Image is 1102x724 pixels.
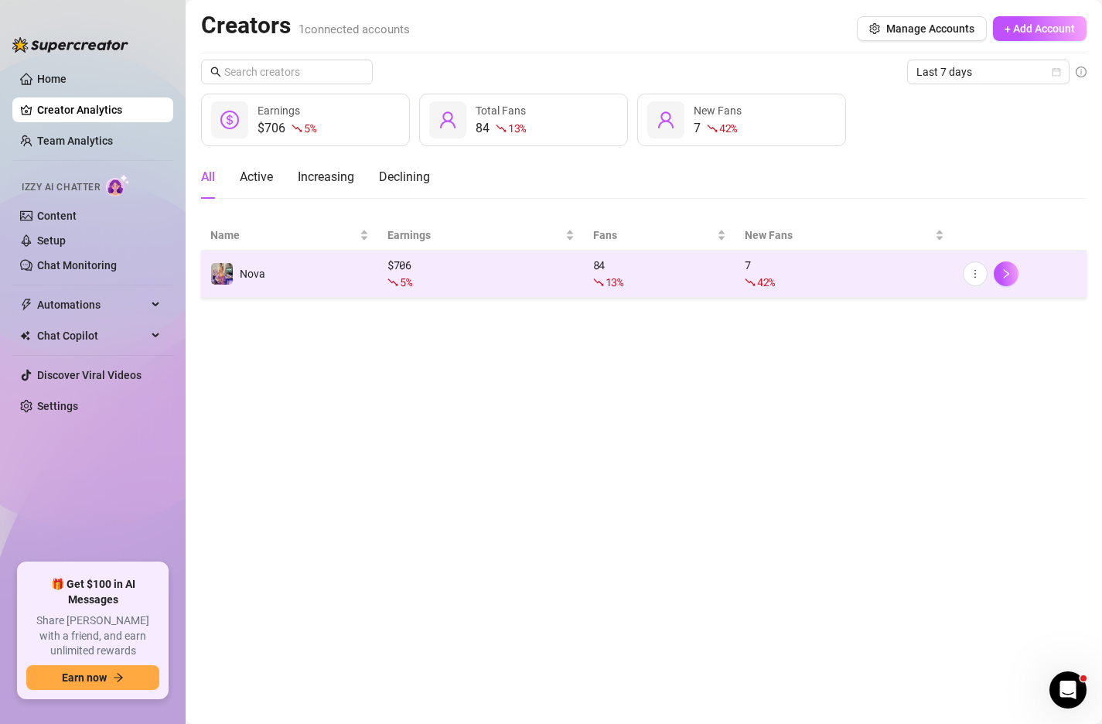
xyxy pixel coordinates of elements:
th: Earnings [378,220,584,251]
a: Home [37,73,67,85]
span: calendar [1052,67,1061,77]
span: Fans [593,227,714,244]
div: 84 [593,257,726,291]
span: 5 % [304,121,316,135]
div: 7 [745,257,944,291]
button: + Add Account [993,16,1087,41]
a: Creator Analytics [37,97,161,122]
span: Earnings [258,104,300,117]
div: Increasing [298,168,354,186]
img: Nova [211,263,233,285]
img: logo-BBDzfeDw.svg [12,37,128,53]
th: New Fans [735,220,954,251]
div: Declining [379,168,430,186]
div: 84 [476,119,526,138]
div: All [201,168,215,186]
span: dollar-circle [220,111,239,129]
a: Discover Viral Videos [37,369,142,381]
span: fall [387,277,398,288]
span: right [1001,268,1012,279]
span: New Fans [745,227,932,244]
button: Earn nowarrow-right [26,665,159,690]
div: $706 [258,119,316,138]
div: Active [240,168,273,186]
span: Name [210,227,357,244]
span: Manage Accounts [886,22,974,35]
iframe: Intercom live chat [1049,671,1087,709]
div: $ 706 [387,257,575,291]
span: Total Fans [476,104,526,117]
a: Content [37,210,77,222]
span: info-circle [1076,67,1087,77]
span: Nova [240,268,265,280]
span: 42 % [757,275,775,289]
span: Earn now [62,671,107,684]
span: Chat Copilot [37,323,147,348]
th: Name [201,220,378,251]
img: Chat Copilot [20,330,30,341]
button: Manage Accounts [857,16,987,41]
span: 🎁 Get $100 in AI Messages [26,577,159,607]
a: Team Analytics [37,135,113,147]
div: 7 [694,119,742,138]
span: arrow-right [113,672,124,683]
span: Share [PERSON_NAME] with a friend, and earn unlimited rewards [26,613,159,659]
span: Izzy AI Chatter [22,180,100,195]
span: search [210,67,221,77]
span: 1 connected accounts [299,22,410,36]
span: Automations [37,292,147,317]
span: 13 % [606,275,623,289]
button: right [994,261,1018,286]
img: AI Chatter [106,174,130,196]
span: Earnings [387,227,562,244]
span: + Add Account [1005,22,1075,35]
a: Settings [37,400,78,412]
span: fall [496,123,507,134]
span: fall [745,277,756,288]
span: fall [593,277,604,288]
span: fall [707,123,718,134]
a: Setup [37,234,66,247]
th: Fans [584,220,735,251]
span: user [438,111,457,129]
span: 5 % [400,275,411,289]
input: Search creators [224,63,351,80]
span: Last 7 days [916,60,1060,84]
span: thunderbolt [20,299,32,311]
span: user [657,111,675,129]
span: setting [869,23,880,34]
span: 13 % [508,121,526,135]
span: fall [292,123,302,134]
h2: Creators [201,11,410,40]
span: more [970,268,981,279]
a: Chat Monitoring [37,259,117,271]
span: New Fans [694,104,742,117]
span: 42 % [719,121,737,135]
